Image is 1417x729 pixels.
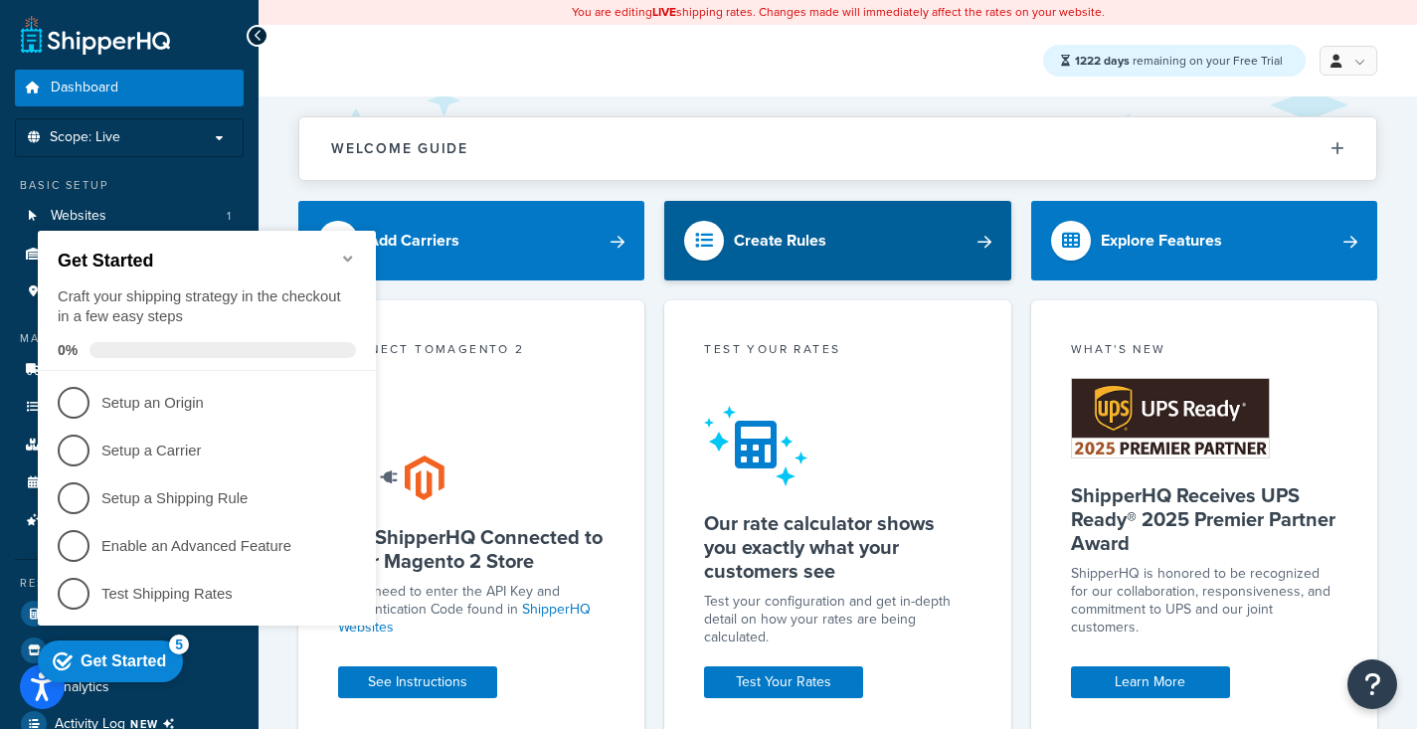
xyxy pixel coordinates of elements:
[1071,666,1230,698] a: Learn More
[704,340,971,363] div: Test your rates
[15,177,244,194] div: Basic Setup
[15,330,244,347] div: Manage Shipping
[298,201,644,280] a: Add Carriers
[15,198,244,235] a: Websites1
[50,129,120,146] span: Scope: Live
[15,427,244,463] a: Boxes
[15,575,244,592] div: Resources
[1071,483,1337,555] h5: ShipperHQ Receives UPS Ready® 2025 Premier Partner Award
[1071,565,1337,637] p: ShipperHQ is honored to be recognized for our collaboration, responsiveness, and commitment to UP...
[15,236,244,273] a: Origins2
[15,464,244,501] li: Time Slots
[15,596,244,632] a: Test Your Rates
[704,593,971,646] div: Test your configuration and get in-depth detail on how your rates are being calculated.
[1347,659,1397,709] button: Open Resource Center
[664,201,1010,280] a: Create Rules
[15,464,244,501] a: Time Slots0
[15,70,244,106] a: Dashboard
[1075,52,1283,70] span: remaining on your Free Trial
[704,666,863,698] a: Test Your Rates
[139,430,159,450] div: 5
[1071,340,1337,363] div: What's New
[51,448,136,465] div: Get Started
[8,270,346,317] li: Setup a Shipping Rule
[8,365,346,413] li: Test Shipping Rates
[331,141,468,156] h2: Welcome Guide
[704,511,971,583] h5: Our rate calculator shows you exactly what your customers see
[72,236,310,257] p: Setup a Carrier
[72,379,310,400] p: Test Shipping Rates
[299,117,1376,180] button: Welcome Guide
[8,436,153,477] div: Get Started 5 items remaining, 0% complete
[15,198,244,235] li: Websites
[338,583,605,637] p: You'll need to enter the API Key and Authentication Code found in
[734,227,826,255] div: Create Rules
[15,502,244,539] li: Advanced Features
[15,502,244,539] a: Advanced Features12
[28,82,326,122] div: Craft your shipping strategy in the checkout in a few easy steps
[310,46,326,62] div: Minimize checklist
[1031,201,1377,280] a: Explore Features
[8,174,346,222] li: Setup an Origin
[1101,227,1222,255] div: Explore Features
[338,666,497,698] a: See Instructions
[8,317,346,365] li: Enable an Advanced Feature
[15,389,244,426] a: Shipping Rules
[368,227,459,255] div: Add Carriers
[15,236,244,273] li: Origins
[28,137,60,153] span: 0%
[15,352,244,389] a: Carriers
[28,46,326,67] h2: Get Started
[51,80,118,96] span: Dashboard
[1075,52,1130,70] strong: 1222 days
[338,340,605,363] div: Connect to Magento 2
[15,633,244,668] a: Marketplace
[652,3,676,21] b: LIVE
[8,222,346,270] li: Setup a Carrier
[15,273,244,310] a: Pickup Locations2
[72,331,310,352] p: Enable an Advanced Feature
[15,669,244,705] a: Analytics
[72,188,310,209] p: Setup an Origin
[15,273,244,310] li: Pickup Locations
[338,525,605,573] h5: Get ShipperHQ Connected to Your Magento 2 Store
[72,283,310,304] p: Setup a Shipping Rule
